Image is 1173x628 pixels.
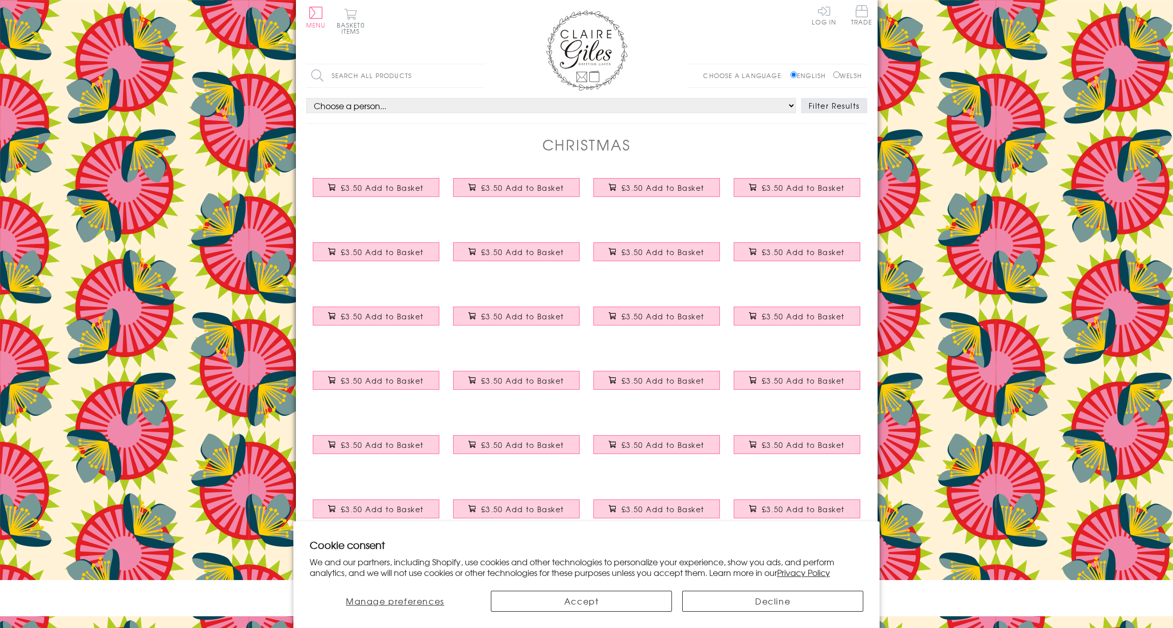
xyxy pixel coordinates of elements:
a: Christmas Card, Brother Subuteo and Cars, text foiled in shiny gold £3.50 Add to Basket [446,363,587,407]
a: Christmas Card, Trees and Baubles, text foiled in shiny gold £3.50 Add to Basket [306,170,446,214]
a: Christmas Card, Grandpa Berries & Twigs, text foiled in shiny gold £3.50 Add to Basket [727,428,867,471]
a: Christmas Card, Papa Berries & Stars, text foiled in shiny gold £3.50 Add to Basket [446,492,587,536]
a: Christmas Card, Mum & Dad Jumpers & Reindeer, text foiled in shiny gold £3.50 Add to Basket [727,492,867,536]
span: £3.50 Add to Basket [341,183,424,193]
a: Christmas Card, Dad Jumpers & Mittens, text foiled in shiny gold £3.50 Add to Basket [446,299,587,343]
button: Basket0 items [337,8,365,34]
span: £3.50 Add to Basket [481,247,564,257]
button: £3.50 Add to Basket [593,499,720,518]
span: £3.50 Add to Basket [762,247,845,257]
button: £3.50 Add to Basket [453,371,580,390]
a: Privacy Policy [777,566,830,579]
button: £3.50 Add to Basket [453,435,580,454]
a: Christmas Card, Granny & Grandad Trees & Baubles, text foiled in shiny gold £3.50 Add to Basket [587,492,727,536]
button: £3.50 Add to Basket [453,499,580,518]
a: Christmas Card, Sister Flamingoes and Holly, text foiled in shiny gold £3.50 Add to Basket [587,363,727,407]
a: Christmas Card, Fairies on Pink, text foiled in shiny gold £3.50 Add to Basket [727,170,867,214]
span: £3.50 Add to Basket [481,311,564,321]
h2: Cookie consent [310,538,864,552]
a: Christmas Card, Subuteo and Santa hats, text foiled in shiny gold £3.50 Add to Basket [727,235,867,279]
button: Menu [306,7,326,28]
a: Christmas Card, Jumpers & Mittens, text foiled in shiny gold £3.50 Add to Basket [587,170,727,214]
a: Christmas Card, Nanna Baubles and Stars, text foiled in shiny gold £3.50 Add to Basket [587,428,727,471]
span: Menu [306,20,326,30]
a: Christmas Card, Granny Christmas Trees, text foiled in shiny gold £3.50 Add to Basket [306,428,446,471]
button: £3.50 Add to Basket [313,371,439,390]
span: £3.50 Add to Basket [341,311,424,321]
a: Christmas Card, Mam Bright Holly, text foiled in shiny gold £3.50 Add to Basket [306,299,446,343]
span: £3.50 Add to Basket [621,375,705,386]
button: £3.50 Add to Basket [734,371,860,390]
span: £3.50 Add to Basket [341,440,424,450]
a: Christmas Card, Seasons Greetings Wreath, text foiled in shiny gold £3.50 Add to Basket [446,235,587,279]
input: Search all products [306,64,485,87]
button: £3.50 Add to Basket [313,435,439,454]
input: Welsh [833,71,840,78]
a: Christmas Card, Flamingoes and Holly, text foiled in shiny gold £3.50 Add to Basket [587,235,727,279]
button: £3.50 Add to Basket [453,178,580,197]
span: £3.50 Add to Basket [481,440,564,450]
button: £3.50 Add to Basket [734,242,860,261]
button: £3.50 Add to Basket [734,307,860,325]
button: £3.50 Add to Basket [593,307,720,325]
span: £3.50 Add to Basket [481,183,564,193]
button: Accept [491,591,672,612]
span: £3.50 Add to Basket [762,183,845,193]
span: £3.50 Add to Basket [341,375,424,386]
a: Christmas Card, Gran Wreath and Snowflakes, text foiled in shiny gold £3.50 Add to Basket [446,428,587,471]
span: £3.50 Add to Basket [762,311,845,321]
a: Christmas Card, Daddy Subuteo and Santa hats, text foiled in shiny gold £3.50 Add to Basket [587,299,727,343]
a: Christmas Card, Grandad Robins on a Postbox, text foiled in shiny gold £3.50 Add to Basket [306,492,446,536]
button: £3.50 Add to Basket [453,242,580,261]
span: £3.50 Add to Basket [621,247,705,257]
button: £3.50 Add to Basket [593,242,720,261]
a: Christmas Card, Mummy Reindeers and Lights, text foiled in shiny gold £3.50 Add to Basket [727,299,867,343]
button: £3.50 Add to Basket [453,307,580,325]
button: £3.50 Add to Basket [313,242,439,261]
span: £3.50 Add to Basket [762,375,845,386]
span: Manage preferences [346,595,444,607]
button: £3.50 Add to Basket [313,178,439,197]
span: £3.50 Add to Basket [481,504,564,514]
span: £3.50 Add to Basket [341,247,424,257]
button: £3.50 Add to Basket [734,499,860,518]
span: 0 items [341,20,365,36]
button: £3.50 Add to Basket [313,499,439,518]
button: £3.50 Add to Basket [593,435,720,454]
a: Christmas Card, Sleigh and Snowflakes, text foiled in shiny gold £3.50 Add to Basket [306,235,446,279]
input: Search [475,64,485,87]
button: £3.50 Add to Basket [734,435,860,454]
span: £3.50 Add to Basket [341,504,424,514]
button: Filter Results [801,98,867,113]
h1: Christmas [542,134,631,155]
span: £3.50 Add to Basket [621,183,705,193]
span: £3.50 Add to Basket [621,311,705,321]
span: £3.50 Add to Basket [762,504,845,514]
button: £3.50 Add to Basket [734,178,860,197]
button: £3.50 Add to Basket [313,307,439,325]
p: We and our partners, including Shopify, use cookies and other technologies to personalize your ex... [310,557,864,578]
button: £3.50 Add to Basket [593,178,720,197]
input: English [790,71,797,78]
span: £3.50 Add to Basket [621,440,705,450]
img: Claire Giles Greetings Cards [546,10,628,91]
p: Choose a language: [703,71,788,80]
label: Welsh [833,71,862,80]
a: Christmas Card, Daughter Fairies on Pink, text foiled in shiny gold £3.50 Add to Basket [306,363,446,407]
button: Manage preferences [310,591,481,612]
a: Trade [851,5,872,27]
span: £3.50 Add to Basket [762,440,845,450]
a: Christmas Card, Robins on a Postbox, text foiled in shiny gold £3.50 Add to Basket [446,170,587,214]
span: £3.50 Add to Basket [481,375,564,386]
a: Log In [812,5,836,25]
button: Decline [682,591,863,612]
label: English [790,71,831,80]
button: £3.50 Add to Basket [593,371,720,390]
a: Christmas Card, Grandma Sleigh and Snowflakes, text foiled in shiny gold £3.50 Add to Basket [727,363,867,407]
span: Trade [851,5,872,25]
span: £3.50 Add to Basket [621,504,705,514]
